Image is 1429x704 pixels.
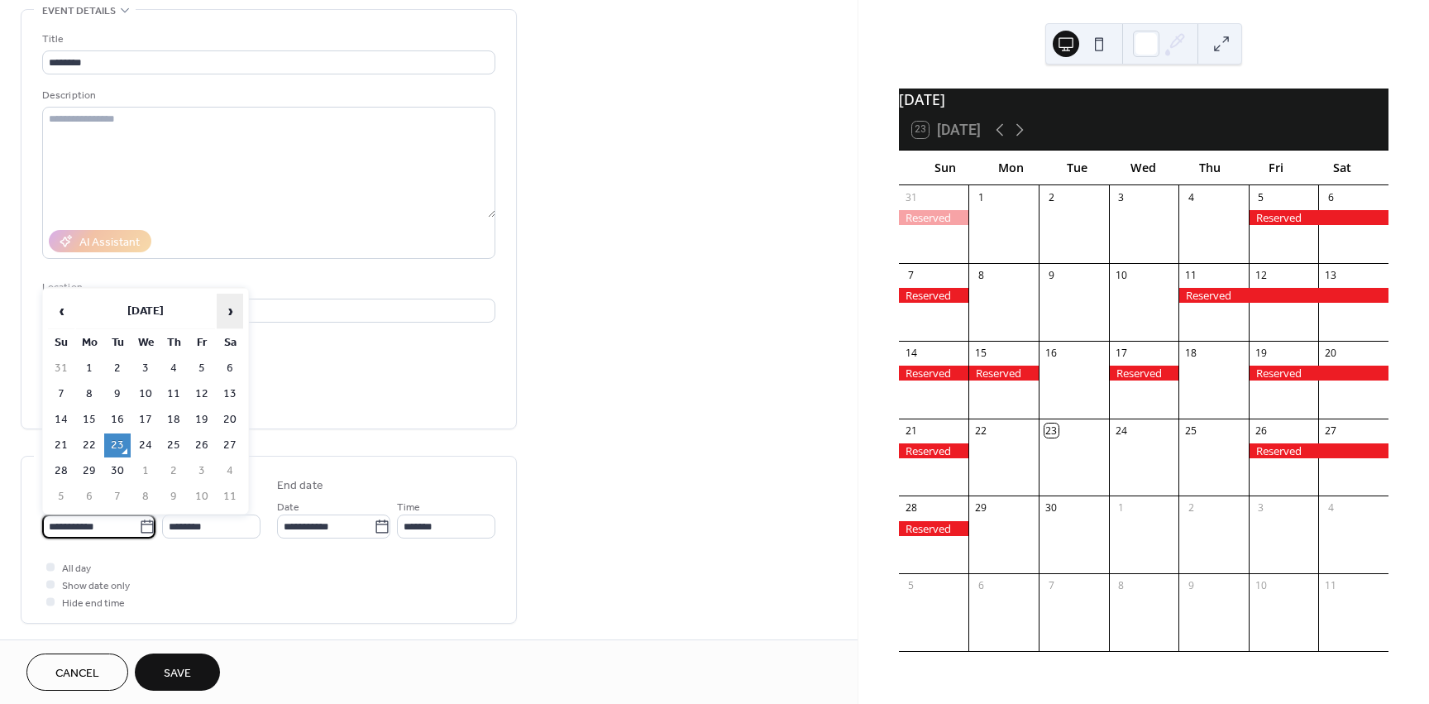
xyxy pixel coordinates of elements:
div: 30 [1044,501,1059,515]
td: 10 [189,485,215,509]
td: 6 [76,485,103,509]
div: 15 [974,346,988,360]
th: Tu [104,331,131,355]
div: Reserved [1249,210,1388,225]
div: 31 [904,190,918,204]
div: 29 [974,501,988,515]
div: Reserved [899,210,969,225]
span: Date [277,499,299,516]
div: 28 [904,501,918,515]
td: 1 [132,459,159,483]
div: 9 [1044,268,1059,282]
td: 1 [76,357,103,381]
span: All day [62,560,91,577]
td: 22 [76,433,103,457]
td: 16 [104,408,131,432]
div: 13 [1324,268,1338,282]
th: Sa [217,331,243,355]
td: 2 [104,357,131,381]
th: Th [160,331,187,355]
div: Reserved [899,521,969,536]
td: 19 [189,408,215,432]
td: 9 [160,485,187,509]
div: Reserved [899,443,969,458]
div: 19 [1254,346,1268,360]
div: Sat [1309,151,1375,184]
td: 8 [76,382,103,406]
td: 4 [160,357,187,381]
div: 24 [1114,424,1128,438]
div: 11 [1324,579,1338,593]
div: Description [42,87,492,104]
td: 18 [160,408,187,432]
div: 26 [1254,424,1268,438]
div: 11 [1184,268,1198,282]
div: 1 [1114,501,1128,515]
div: 4 [1324,501,1338,515]
div: Reserved [1249,443,1388,458]
td: 25 [160,433,187,457]
div: Thu [1177,151,1243,184]
td: 28 [48,459,74,483]
td: 5 [48,485,74,509]
div: 2 [1184,501,1198,515]
th: We [132,331,159,355]
div: Sun [912,151,978,184]
div: 7 [1044,579,1059,593]
div: 16 [1044,346,1059,360]
td: 3 [132,357,159,381]
div: 5 [904,579,918,593]
td: 20 [217,408,243,432]
td: 14 [48,408,74,432]
div: Tue [1044,151,1111,184]
div: 20 [1324,346,1338,360]
div: Reserved [1249,366,1388,381]
div: Reserved [1178,288,1388,303]
th: [DATE] [76,294,215,329]
div: Reserved [968,366,1039,381]
div: Wed [1111,151,1177,184]
th: Mo [76,331,103,355]
td: 12 [189,382,215,406]
div: 5 [1254,190,1268,204]
button: Save [135,654,220,691]
div: 27 [1324,424,1338,438]
div: 10 [1254,579,1268,593]
td: 10 [132,382,159,406]
th: Su [48,331,74,355]
div: 21 [904,424,918,438]
button: Cancel [26,654,128,691]
div: Fri [1243,151,1309,184]
td: 13 [217,382,243,406]
span: › [217,295,242,328]
div: 10 [1114,268,1128,282]
div: 4 [1184,190,1198,204]
div: End date [277,477,323,495]
td: 30 [104,459,131,483]
td: 23 [104,433,131,457]
div: 8 [1114,579,1128,593]
td: 2 [160,459,187,483]
div: [DATE] [899,89,1388,110]
td: 11 [217,485,243,509]
div: Reserved [899,366,969,381]
div: 6 [974,579,988,593]
td: 5 [189,357,215,381]
td: 7 [104,485,131,509]
div: 9 [1184,579,1198,593]
td: 24 [132,433,159,457]
span: Show date only [62,577,130,595]
span: Save [164,665,191,682]
div: 8 [974,268,988,282]
div: Title [42,31,492,48]
div: 2 [1044,190,1059,204]
td: 7 [48,382,74,406]
div: 12 [1254,268,1268,282]
td: 27 [217,433,243,457]
td: 17 [132,408,159,432]
div: 17 [1114,346,1128,360]
span: Event details [42,2,116,20]
td: 6 [217,357,243,381]
span: Cancel [55,665,99,682]
div: 22 [974,424,988,438]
